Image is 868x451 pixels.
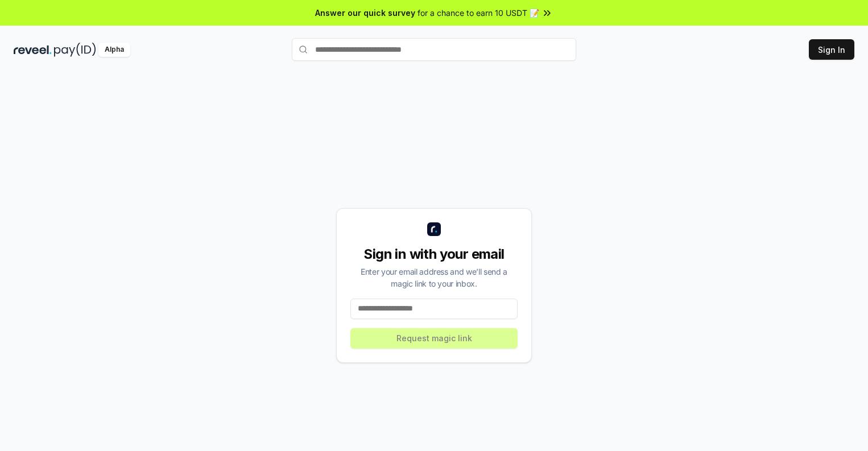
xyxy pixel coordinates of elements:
[418,7,539,19] span: for a chance to earn 10 USDT 📝
[315,7,415,19] span: Answer our quick survey
[350,245,518,263] div: Sign in with your email
[98,43,130,57] div: Alpha
[427,222,441,236] img: logo_small
[809,39,854,60] button: Sign In
[14,43,52,57] img: reveel_dark
[54,43,96,57] img: pay_id
[350,266,518,289] div: Enter your email address and we’ll send a magic link to your inbox.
